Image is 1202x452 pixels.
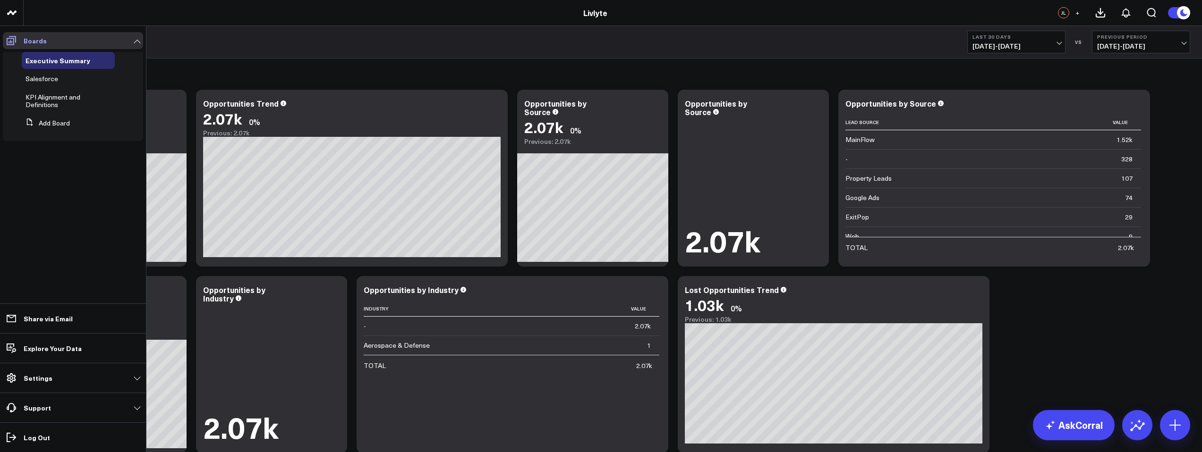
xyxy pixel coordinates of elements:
div: 9 [1129,232,1133,241]
button: Previous Period[DATE]-[DATE] [1092,31,1190,53]
th: Lead Source [845,115,940,130]
div: 29 [1125,212,1133,222]
p: Explore Your Data [24,344,82,352]
div: TOTAL [364,361,386,370]
div: Aerospace & Defense [364,341,430,350]
th: Value [940,115,1141,130]
div: JL [1058,7,1069,18]
div: VS [1070,39,1087,45]
div: 328 [1121,154,1133,164]
a: Executive Summary [26,57,90,64]
div: 2.07k [685,226,760,255]
b: Previous Period [1097,34,1185,40]
div: ExitPop [845,212,869,222]
div: 2.07k [1118,243,1134,252]
a: KPI Alignment and Definitions [26,93,102,109]
p: Boards [24,37,47,44]
a: Log Out [3,429,143,446]
div: Previous: 2.07k [524,138,661,145]
div: Opportunities by Industry [364,285,459,295]
a: Salesforce [26,75,58,83]
div: - [845,154,848,164]
div: 2.07k [203,412,279,441]
a: Livlyte [583,8,607,18]
div: 2.07k [203,110,242,127]
th: Industry [364,301,458,317]
div: Opportunities by Source [685,98,747,117]
div: Opportunities by Source [845,98,936,109]
div: Opportunities Trend [203,98,279,109]
button: + [1072,7,1083,18]
span: KPI Alignment and Definitions [26,92,80,109]
div: 0% [249,117,260,127]
div: 74 [1125,193,1133,202]
span: [DATE] - [DATE] [1097,42,1185,50]
div: Property Leads [845,174,892,183]
div: TOTAL [845,243,868,252]
div: 1 [647,341,651,350]
div: 0% [570,125,581,135]
b: Last 30 Days [972,34,1060,40]
a: AskCorral [1033,410,1115,440]
div: Previous: 2.07k [203,129,501,137]
div: Google Ads [845,193,879,202]
div: MainFlow [845,135,875,144]
span: + [1075,9,1080,16]
p: Support [24,404,51,411]
th: Value [458,301,659,317]
div: 2.07k [636,361,652,370]
div: Previous: 1.03k [685,316,982,323]
div: - [364,321,366,331]
div: 0% [731,303,742,313]
div: 1.52k [1117,135,1133,144]
div: Web [845,232,859,241]
div: Lost Opportunities Trend [685,285,779,295]
div: Opportunities by Source [524,98,587,117]
div: 107 [1121,174,1133,183]
span: [DATE] - [DATE] [972,42,1060,50]
p: Share via Email [24,315,73,322]
p: Log Out [24,434,50,441]
button: Add Board [22,115,70,132]
div: 2.07k [524,118,563,135]
div: Opportunities by Industry [203,285,265,303]
p: Settings [24,374,52,382]
span: Executive Summary [26,56,90,65]
span: Salesforce [26,74,58,83]
div: 1.03k [685,296,724,313]
button: Last 30 Days[DATE]-[DATE] [967,31,1066,53]
div: 2.07k [635,321,651,331]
